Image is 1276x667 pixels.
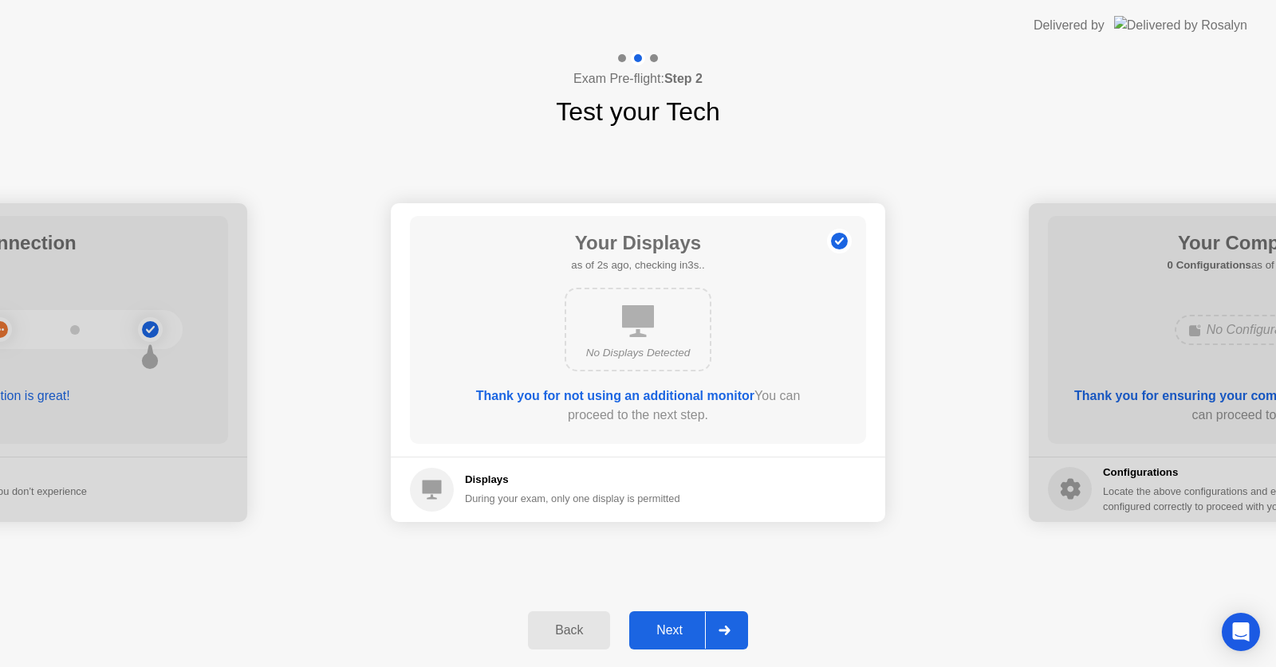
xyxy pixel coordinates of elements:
[571,229,704,257] h1: Your Displays
[465,491,680,506] div: During your exam, only one display is permitted
[1222,613,1260,651] div: Open Intercom Messenger
[664,72,703,85] b: Step 2
[629,611,748,649] button: Next
[1114,16,1247,34] img: Delivered by Rosalyn
[1034,16,1105,35] div: Delivered by
[455,386,821,425] div: You can proceed to the next step.
[579,345,697,361] div: No Displays Detected
[571,257,704,273] h5: as of 2s ago, checking in3s..
[573,69,703,88] h4: Exam Pre-flight:
[465,472,680,488] h5: Displays
[528,611,610,649] button: Back
[533,623,605,638] div: Back
[556,92,720,131] h1: Test your Tech
[476,389,754,402] b: Thank you for not using an additional monitor
[634,623,705,638] div: Next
